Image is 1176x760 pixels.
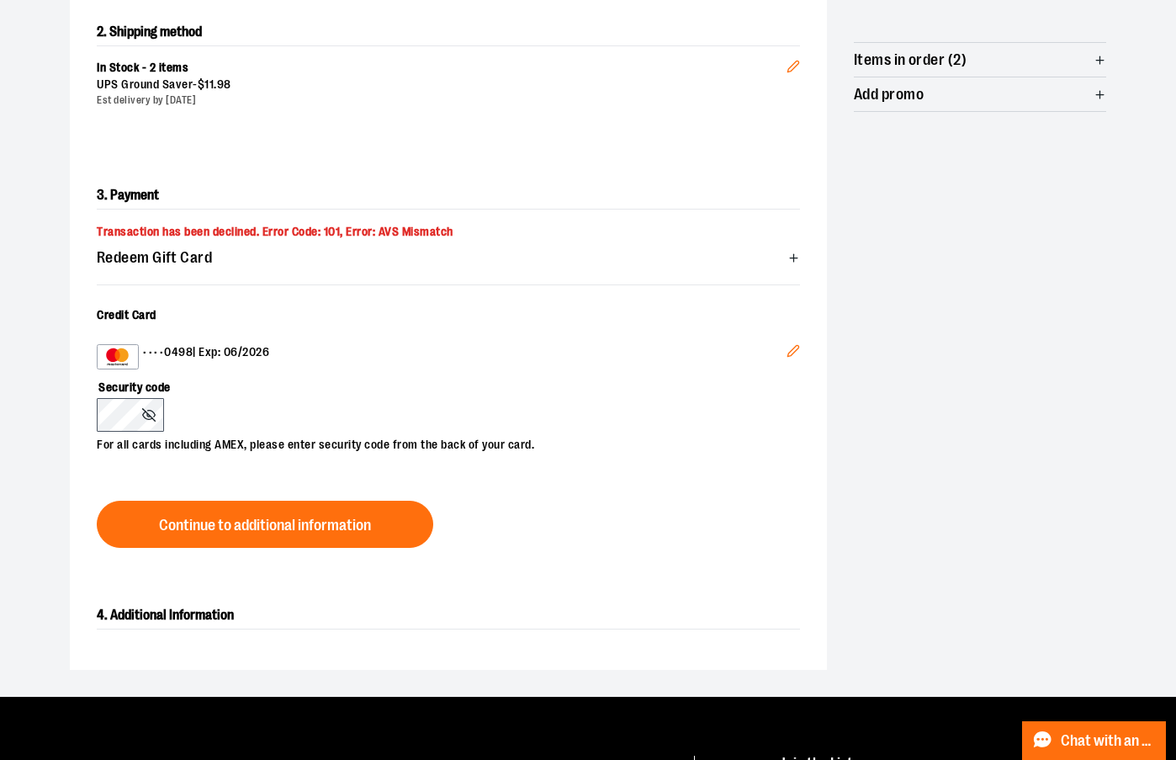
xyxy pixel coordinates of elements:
span: 11 [204,77,214,91]
span: Redeem Gift Card [97,250,212,266]
label: Security code [97,369,783,398]
div: •••• 0498 | Exp: 06/2026 [97,344,787,369]
p: For all cards including AMEX, please enter security code from the back of your card. [97,432,783,454]
button: Edit [773,331,813,376]
span: Credit Card [97,308,156,322]
h2: 4. Additional Information [97,602,800,630]
div: In Stock - 2 items [97,60,787,77]
h2: 3. Payment [97,182,800,210]
button: Edit [773,33,813,92]
button: Chat with an Expert [1022,721,1167,760]
button: Redeem Gift Card [97,241,800,274]
span: Add promo [854,87,924,103]
button: Continue to additional information [97,501,433,548]
img: MasterCard example showing the 16-digit card number on the front of the card [101,347,135,367]
span: Transaction has been declined. Error Code: 101, Error: AVS Mismatch [97,225,453,238]
span: Continue to additional information [159,518,371,534]
div: Est delivery by [DATE] [97,93,787,108]
button: Items in order (2) [854,43,1106,77]
button: Add promo [854,77,1106,111]
span: $ [198,77,205,91]
span: Chat with an Expert [1061,733,1156,749]
span: Items in order (2) [854,52,967,68]
span: 98 [217,77,231,91]
div: UPS Ground Saver - [97,77,787,93]
h2: 2. Shipping method [97,19,800,45]
span: . [214,77,217,91]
